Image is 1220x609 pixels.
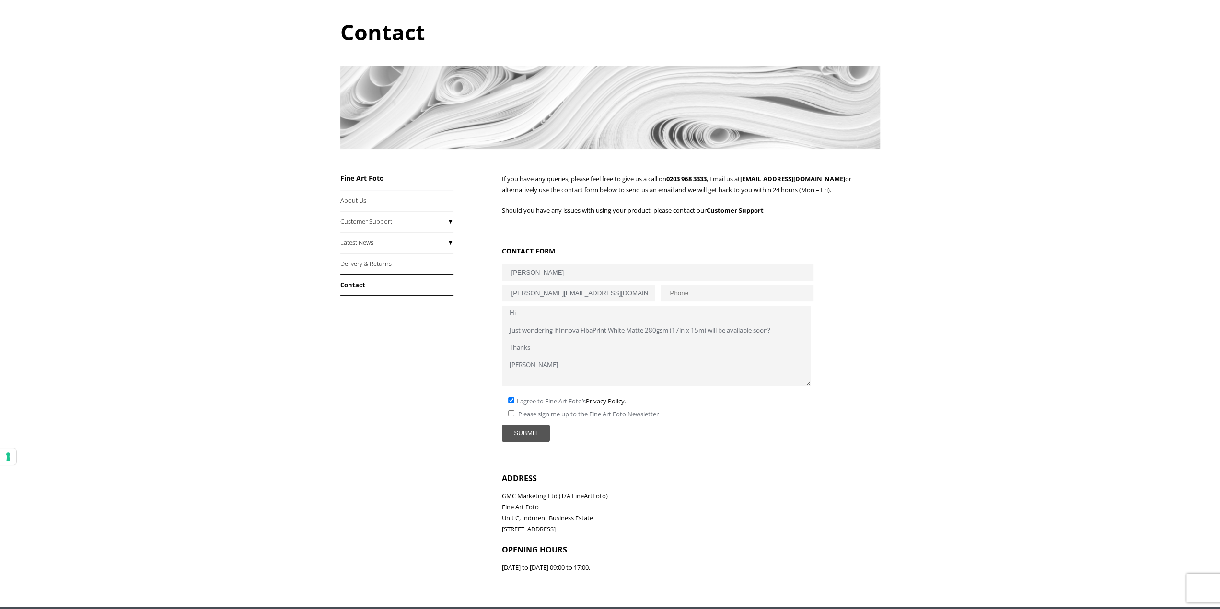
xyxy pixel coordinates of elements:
p: GMC Marketing Ltd (T/A FineArtFoto) Fine Art Foto Unit C, Indurent Business Estate [STREET_ADDRESS] [502,491,880,535]
a: Delivery & Returns [340,253,453,275]
input: Phone [661,285,813,301]
p: [DATE] to [DATE] 09:00 to 17:00. [502,562,880,573]
a: Latest News [340,232,453,253]
a: Contact [340,275,453,296]
h2: OPENING HOURS [502,544,880,555]
a: [EMAIL_ADDRESS][DOMAIN_NAME] [740,174,845,183]
p: If you have any queries, please feel free to give us a call on , Email us at or alternatively use... [502,173,880,195]
h3: CONTACT FORM [502,246,804,255]
p: Should you have any issues with using your product, please contact our [502,205,880,216]
input: Name [502,264,813,281]
a: About Us [340,190,453,211]
h1: Contact [340,17,880,46]
a: 0203 968 3333 [666,174,706,183]
input: SUBMIT [502,425,550,442]
h3: Fine Art Foto [340,173,453,183]
div: I agree to Fine Art Foto’s . [502,392,804,405]
input: Email [502,285,654,301]
strong: Customer Support [706,206,763,215]
h2: ADDRESS [502,473,880,483]
a: Customer Support [340,211,453,232]
span: Please sign me up to the Fine Art Foto Newsletter [517,410,659,418]
a: Privacy Policy [586,397,625,405]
